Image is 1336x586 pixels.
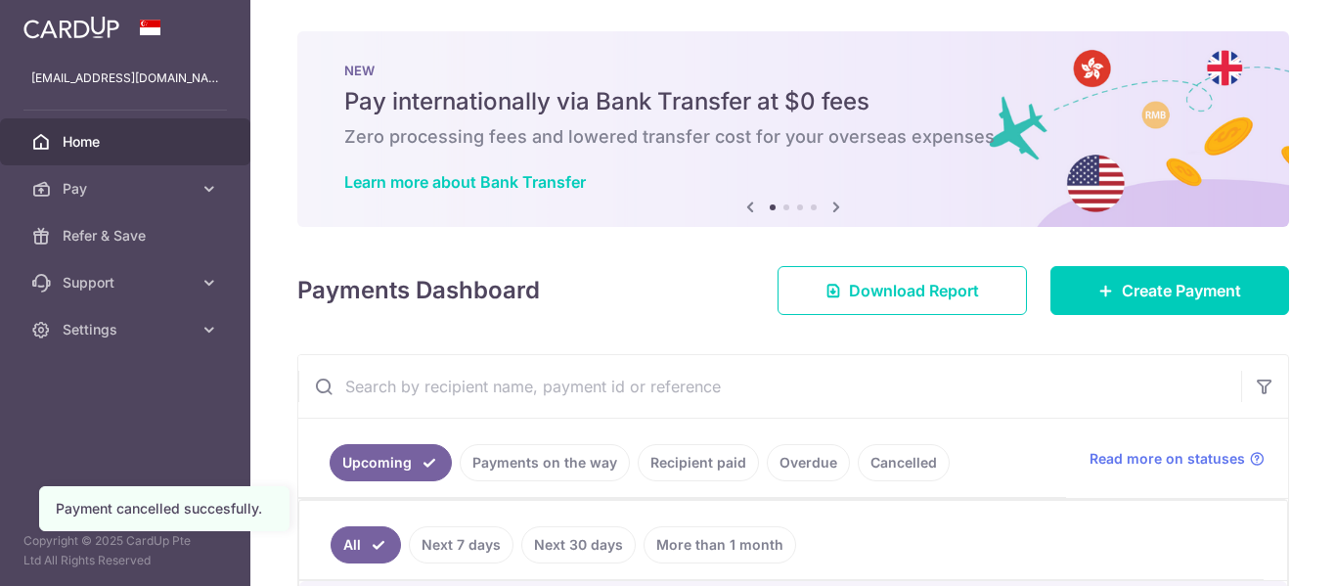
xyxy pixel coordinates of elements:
[23,16,119,39] img: CardUp
[31,68,219,88] p: [EMAIL_ADDRESS][DOMAIN_NAME]
[767,444,850,481] a: Overdue
[409,526,513,563] a: Next 7 days
[1122,279,1241,302] span: Create Payment
[849,279,979,302] span: Download Report
[644,526,796,563] a: More than 1 month
[63,273,192,293] span: Support
[297,31,1289,227] img: Bank transfer banner
[1050,266,1289,315] a: Create Payment
[63,226,192,246] span: Refer & Save
[298,355,1241,418] input: Search by recipient name, payment id or reference
[858,444,950,481] a: Cancelled
[344,86,1242,117] h5: Pay internationally via Bank Transfer at $0 fees
[1090,449,1245,469] span: Read more on statuses
[344,172,586,192] a: Learn more about Bank Transfer
[638,444,759,481] a: Recipient paid
[63,179,192,199] span: Pay
[330,444,452,481] a: Upcoming
[63,132,192,152] span: Home
[56,499,273,518] div: Payment cancelled succesfully.
[344,63,1242,78] p: NEW
[344,125,1242,149] h6: Zero processing fees and lowered transfer cost for your overseas expenses
[460,444,630,481] a: Payments on the way
[1090,449,1265,469] a: Read more on statuses
[521,526,636,563] a: Next 30 days
[297,273,540,308] h4: Payments Dashboard
[63,320,192,339] span: Settings
[331,526,401,563] a: All
[778,266,1027,315] a: Download Report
